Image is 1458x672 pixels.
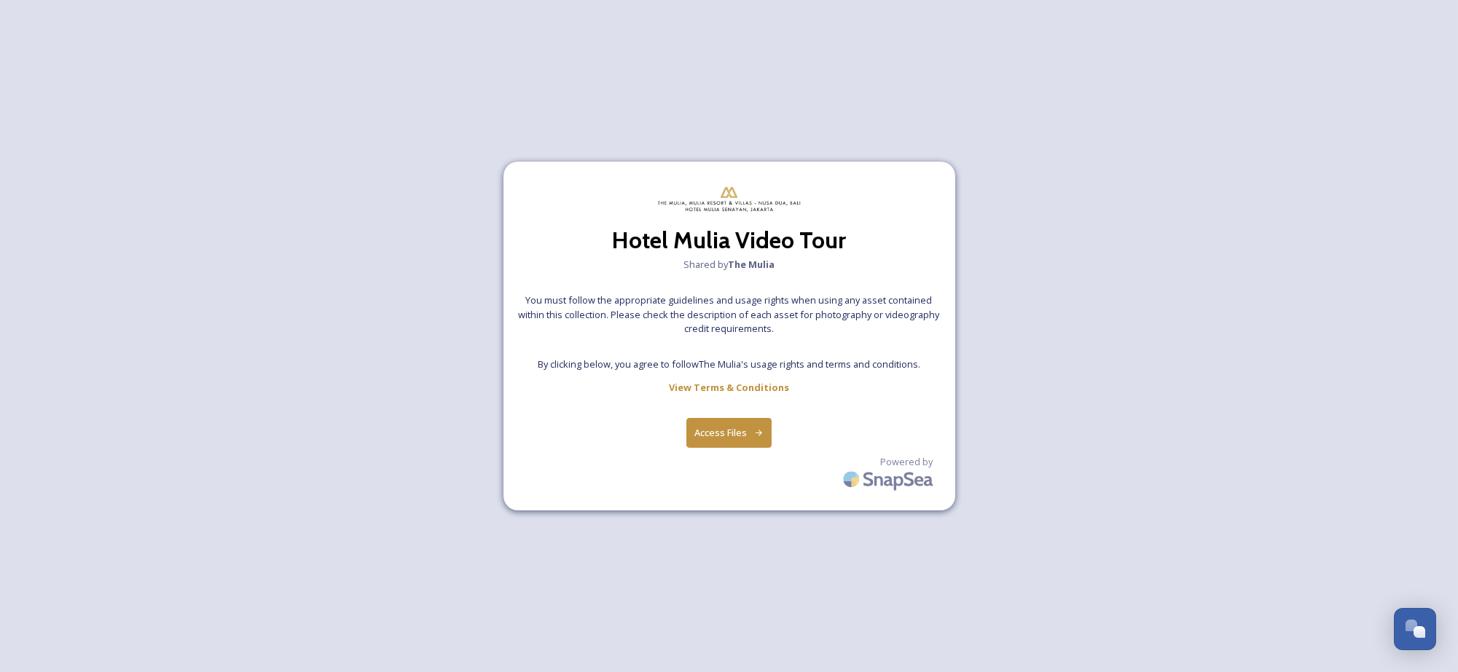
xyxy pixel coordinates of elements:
[669,381,789,394] strong: View Terms & Conditions
[881,455,933,469] span: Powered by
[612,223,846,258] h2: Hotel Mulia Video Tour
[538,357,920,371] span: By clicking below, you agree to follow The Mulia 's usage rights and terms and conditions.
[683,258,775,272] span: Shared by
[839,462,941,497] img: SnapSea Logo
[669,379,789,396] a: View Terms & Conditions
[728,258,775,271] strong: The Mulia
[518,293,941,336] span: You must follow the appropriate guidelines and usage rights when using any asset contained within...
[686,418,772,448] button: Access Files
[1394,608,1436,650] button: Open Chat
[657,176,802,224] img: Mulia-Logo.png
